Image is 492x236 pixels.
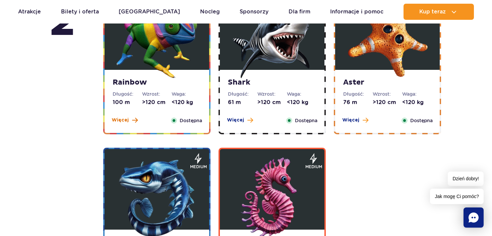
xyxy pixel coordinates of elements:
div: Chat [464,207,484,228]
dd: 100 m [113,99,142,106]
dd: <120 kg [402,99,432,106]
a: Atrakcje [18,4,41,20]
dt: Długość: [113,91,142,97]
dt: Wzrost: [257,91,287,97]
dd: >120 cm [257,99,287,106]
span: Jak mogę Ci pomóc? [430,189,484,204]
dt: Wzrost: [373,91,402,97]
span: Więcej [342,117,359,124]
dt: Waga: [402,91,432,97]
a: Nocleg [200,4,220,20]
dd: 61 m [228,99,257,106]
strong: Shark [228,78,316,87]
span: Dzień dobry! [448,172,484,186]
span: Więcej [227,117,244,124]
span: medium [190,164,207,170]
dt: Długość: [228,91,257,97]
dt: Waga: [287,91,316,97]
span: Dostępna [410,117,433,124]
a: Dla firm [289,4,310,20]
span: medium [305,164,322,170]
dd: >120 cm [373,99,402,106]
a: [GEOGRAPHIC_DATA] [119,4,180,20]
span: Kup teraz [419,9,446,15]
span: Dostępna [295,117,317,124]
button: Więcej [227,117,253,124]
dt: Długość: [343,91,373,97]
a: Bilety i oferta [61,4,99,20]
strong: Aster [343,78,432,87]
dt: Waga: [172,91,201,97]
a: Sponsorzy [240,4,268,20]
button: Więcej [112,117,138,124]
span: Więcej [112,117,129,124]
span: Dostępna [180,117,202,124]
a: Informacje i pomoc [330,4,383,20]
dd: >120 cm [142,99,172,106]
dt: Wzrost: [142,91,172,97]
button: Więcej [342,117,368,124]
dd: 76 m [343,99,373,106]
button: Kup teraz [404,4,474,20]
dd: <120 kg [172,99,201,106]
dd: <120 kg [287,99,316,106]
strong: Rainbow [113,78,201,87]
